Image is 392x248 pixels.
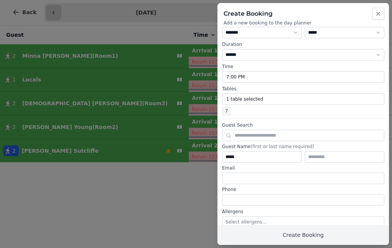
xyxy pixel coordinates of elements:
[224,9,383,18] h2: Create Booking
[222,64,384,70] label: Time
[222,216,384,228] button: Select allergens...
[222,86,384,92] label: Tables
[222,106,231,116] span: 7
[222,41,384,47] label: Duration
[222,144,384,150] label: Guest Name
[222,71,384,83] button: 7:00 PM
[250,144,314,149] span: (first or last name required)
[222,165,384,171] label: Email
[222,186,384,193] label: Phone
[222,122,384,128] label: Guest Search
[224,20,383,26] p: Add a new booking to the day planner
[222,209,384,215] label: Allergens
[225,219,266,225] span: Select allergens...
[222,93,384,105] button: 1 table selected
[217,225,389,245] button: Create Booking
